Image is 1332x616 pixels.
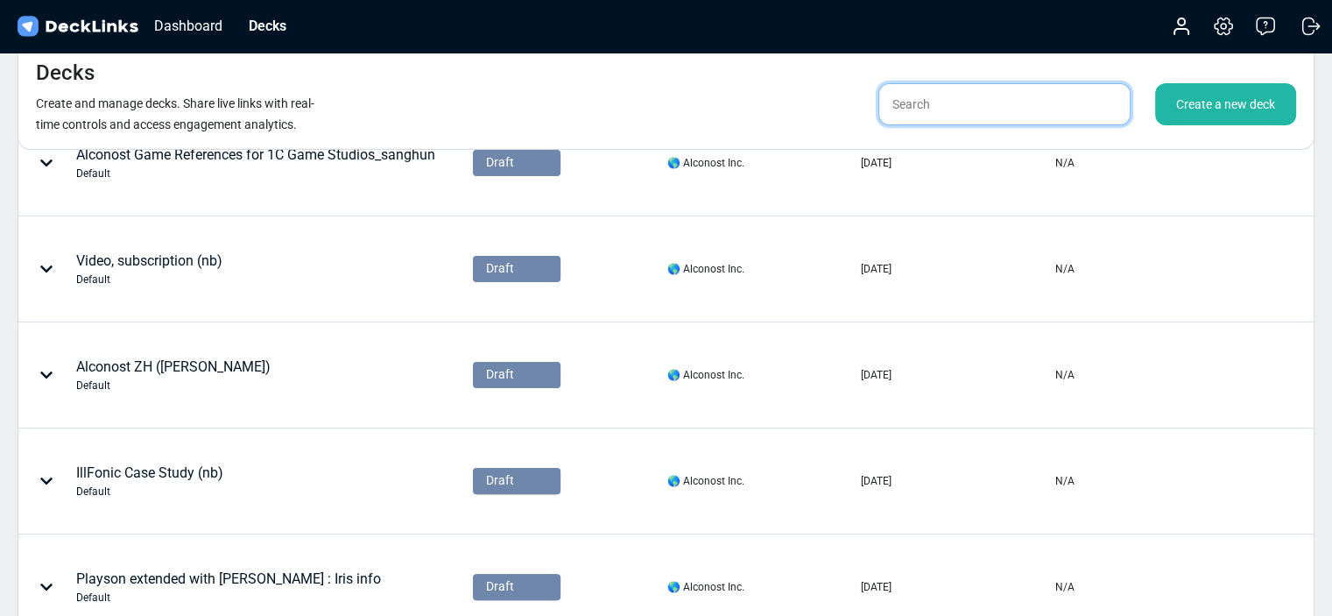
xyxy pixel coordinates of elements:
div: Default [76,272,222,287]
div: 🌎 Alconost Inc. [666,367,744,383]
div: Dashboard [145,15,231,37]
div: Video, subscription (nb) [76,251,222,287]
img: DeckLinks [14,14,141,39]
div: Default [76,378,271,393]
div: Default [76,166,435,181]
div: Alconost ZH ([PERSON_NAME]) [76,357,271,393]
small: Create and manage decks. Share live links with real-time controls and access engagement analytics. [36,96,314,131]
div: IllFonic Case Study (nb) [76,463,223,499]
div: Playson extended with [PERSON_NAME] : Iris info [76,569,381,605]
input: Search [878,83,1131,125]
div: N/A [1055,473,1075,489]
h4: Decks [36,60,95,86]
div: Alconost Game References for 1C Game Studios_sanghun [76,145,435,181]
div: N/A [1055,261,1075,277]
span: Draft [486,153,514,172]
div: Default [76,484,223,499]
div: [DATE] [861,473,892,489]
div: Default [76,590,381,605]
span: Draft [486,577,514,596]
div: 🌎 Alconost Inc. [666,155,744,171]
span: Draft [486,471,514,490]
div: Decks [240,15,295,37]
div: [DATE] [861,579,892,595]
span: Draft [486,365,514,384]
div: [DATE] [861,155,892,171]
div: 🌎 Alconost Inc. [666,473,744,489]
div: 🌎 Alconost Inc. [666,261,744,277]
div: N/A [1055,367,1075,383]
div: N/A [1055,579,1075,595]
div: [DATE] [861,261,892,277]
div: N/A [1055,155,1075,171]
div: [DATE] [861,367,892,383]
div: 🌎 Alconost Inc. [666,579,744,595]
span: Draft [486,259,514,278]
div: Create a new deck [1155,83,1296,125]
